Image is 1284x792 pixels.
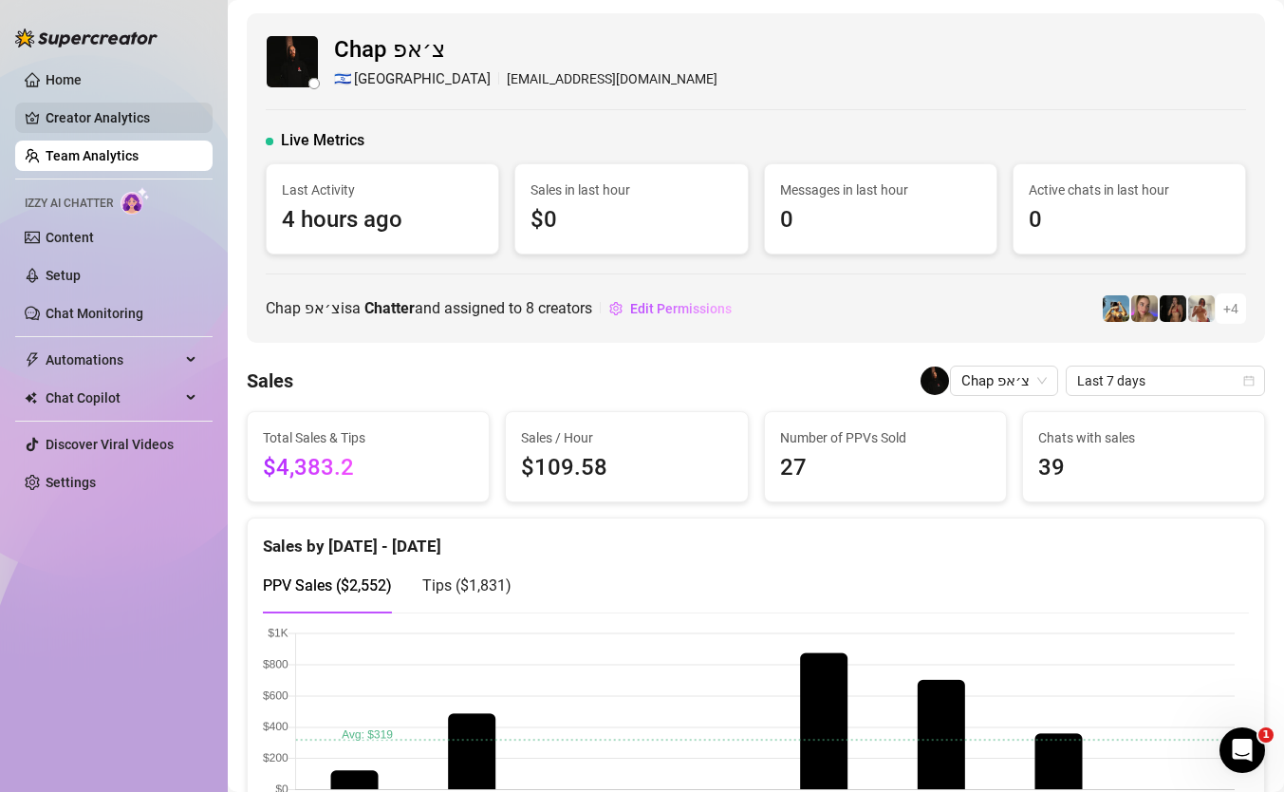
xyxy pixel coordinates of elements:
span: Number of PPVs Sold [780,427,991,448]
span: Automations [46,345,180,375]
a: Chat Monitoring [46,306,143,321]
img: the_bohema [1160,295,1186,322]
span: Last Activity [282,179,483,200]
span: Izzy AI Chatter [25,195,113,213]
span: Chap צ׳אפ [334,32,717,68]
span: setting [609,302,623,315]
span: Last 7 days [1077,367,1254,395]
span: Live Metrics [281,129,364,152]
span: $0 [530,202,732,238]
span: Messages in last hour [780,179,981,200]
span: $109.58 [521,450,732,486]
div: [EMAIL_ADDRESS][DOMAIN_NAME] [334,68,717,91]
img: Chap צ׳אפ [267,36,318,87]
span: 1 [1258,727,1274,743]
span: Total Sales & Tips [263,427,474,448]
span: 0 [780,202,981,238]
span: Chats with sales [1038,427,1249,448]
span: 8 [526,299,534,317]
span: Sales / Hour [521,427,732,448]
span: 27 [780,450,991,486]
span: Sales in last hour [530,179,732,200]
h4: Sales [247,368,293,394]
a: Home [46,72,82,87]
img: Cherry [1131,295,1158,322]
img: logo-BBDzfeDw.svg [15,28,158,47]
span: 🇮🇱 [334,68,352,91]
a: Content [46,230,94,245]
span: Chap צ׳אפ is a and assigned to creators [266,296,592,320]
span: 0 [1029,202,1230,238]
a: Discover Viral Videos [46,437,174,452]
span: $4,383.2 [263,450,474,486]
b: Chatter [364,299,415,317]
span: 39 [1038,450,1249,486]
span: Chap צ׳אפ [961,367,1047,395]
span: Active chats in last hour [1029,179,1230,200]
img: Chat Copilot [25,391,37,405]
a: Team Analytics [46,148,139,163]
span: PPV Sales ( $2,552 ) [263,576,392,594]
span: Chat Copilot [46,383,180,413]
a: Settings [46,475,96,490]
span: Tips ( $1,831 ) [422,576,512,594]
span: Edit Permissions [630,301,732,316]
span: [GEOGRAPHIC_DATA] [354,68,491,91]
iframe: Intercom live chat [1219,727,1265,773]
span: thunderbolt [25,352,40,368]
span: 4 hours ago [282,202,483,238]
img: AI Chatter [121,187,150,215]
span: calendar [1243,375,1255,387]
a: Setup [46,268,81,283]
span: + 4 [1223,298,1238,319]
div: Sales by [DATE] - [DATE] [263,519,1249,559]
img: Chap צ׳אפ [921,367,949,395]
button: Edit Permissions [608,293,733,324]
img: Green [1188,295,1215,322]
img: Babydanix [1103,295,1129,322]
a: Creator Analytics [46,103,197,133]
